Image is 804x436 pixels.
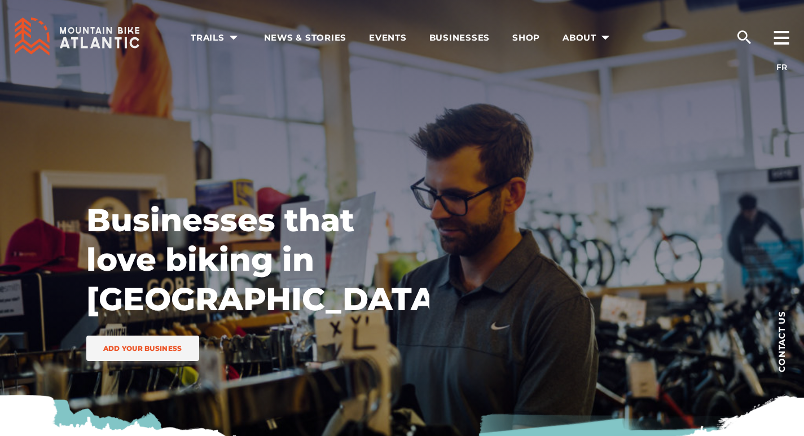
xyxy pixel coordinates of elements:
ion-icon: arrow dropdown [226,30,241,46]
span: About [563,32,613,43]
a: Contact us [759,293,804,389]
ion-icon: arrow dropdown [597,30,613,46]
ion-icon: search [735,28,753,46]
span: Add your business [103,344,182,353]
span: Contact us [777,311,786,372]
span: Shop [512,32,540,43]
span: Businesses [429,32,490,43]
span: Events [369,32,407,43]
a: FR [776,62,787,72]
a: Add your business [86,336,199,361]
span: News & Stories [264,32,347,43]
span: Trails [191,32,241,43]
h1: Businesses that love biking in [GEOGRAPHIC_DATA] [86,200,429,319]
